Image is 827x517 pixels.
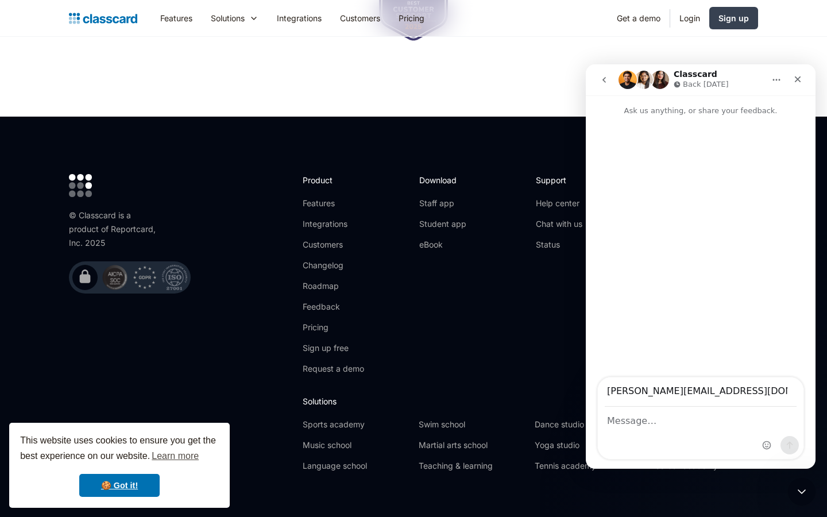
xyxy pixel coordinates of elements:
[303,198,364,209] a: Features
[788,478,816,506] iframe: Intercom live chat
[536,218,582,230] a: Chat with us
[303,419,409,430] a: Sports academy
[536,198,582,209] a: Help center
[69,209,161,250] div: © Classcard is a product of Reportcard, Inc. 2025
[303,342,364,354] a: Sign up free
[268,5,331,31] a: Integrations
[202,5,268,31] div: Solutions
[20,434,219,465] span: This website uses cookies to ensure you get the best experience on our website.
[303,280,364,292] a: Roadmap
[536,174,582,186] h2: Support
[608,5,670,31] a: Get a demo
[303,239,364,250] a: Customers
[535,439,641,451] a: Yoga studio
[709,7,758,29] a: Sign up
[419,460,525,472] a: Teaching & learning
[303,322,364,333] a: Pricing
[79,474,160,497] a: dismiss cookie message
[303,439,409,451] a: Music school
[419,239,466,250] a: eBook
[535,460,641,472] a: Tennis academy
[419,198,466,209] a: Staff app
[331,5,389,31] a: Customers
[419,419,525,430] a: Swim school
[586,64,816,469] iframe: Intercom live chat
[419,174,466,186] h2: Download
[535,419,641,430] a: Dance studio
[670,5,709,31] a: Login
[303,301,364,312] a: Feedback
[151,5,202,31] a: Features
[303,174,364,186] h2: Product
[389,5,434,31] a: Pricing
[150,447,200,465] a: learn more about cookies
[419,439,525,451] a: Martial arts school
[303,260,364,271] a: Changelog
[9,423,230,508] div: cookieconsent
[718,12,749,24] div: Sign up
[303,218,364,230] a: Integrations
[211,12,245,24] div: Solutions
[69,10,137,26] a: home
[536,239,582,250] a: Status
[303,460,409,472] a: Language school
[419,218,466,230] a: Student app
[303,395,758,407] h2: Solutions
[303,363,364,375] a: Request a demo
